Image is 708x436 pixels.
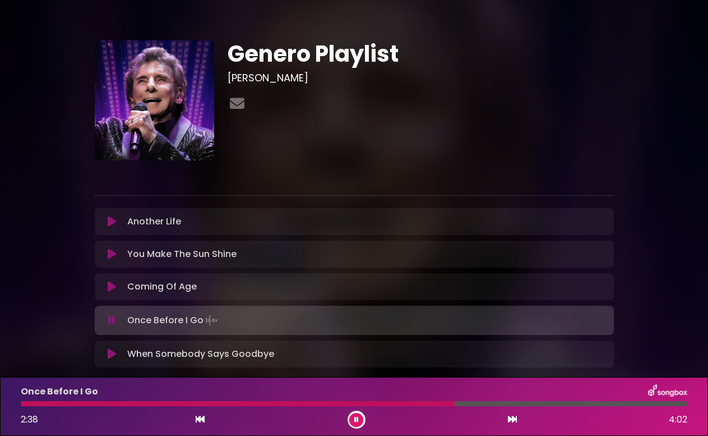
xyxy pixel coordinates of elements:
p: Another Life [127,215,181,228]
p: When Somebody Says Goodbye [127,347,274,361]
h1: Genero Playlist [228,40,614,67]
p: Once Before I Go [21,385,98,398]
span: 4:02 [669,413,687,426]
img: 6qwFYesTPurQnItdpMxg [95,40,215,160]
span: 2:38 [21,413,38,426]
p: Coming Of Age [127,280,197,293]
img: songbox-logo-white.png [648,384,687,399]
h3: [PERSON_NAME] [228,72,614,84]
p: Once Before I Go [127,313,219,328]
img: waveform4.gif [203,313,219,328]
p: You Make The Sun Shine [127,247,237,261]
